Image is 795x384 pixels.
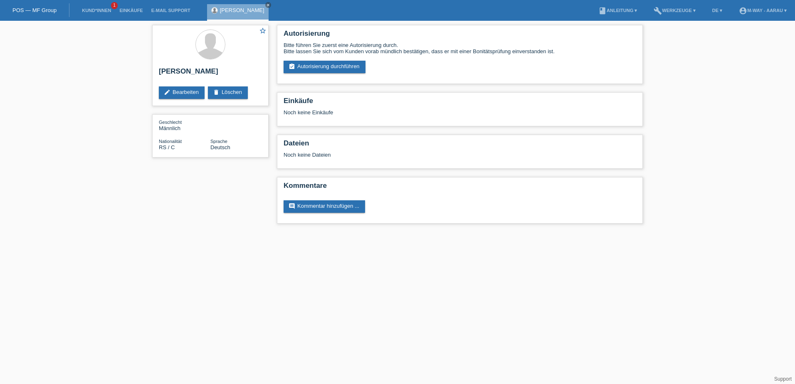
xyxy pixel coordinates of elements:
i: build [654,7,662,15]
i: delete [213,89,220,96]
i: close [266,3,270,7]
a: E-Mail Support [147,8,195,13]
h2: Autorisierung [284,30,636,42]
span: Geschlecht [159,120,182,125]
i: comment [289,203,295,209]
h2: Kommentare [284,182,636,194]
a: [PERSON_NAME] [220,7,264,13]
a: account_circlem-way - Aarau ▾ [735,8,791,13]
i: book [598,7,607,15]
h2: Dateien [284,139,636,152]
a: editBearbeiten [159,86,205,99]
h2: Einkäufe [284,97,636,109]
i: assignment_turned_in [289,63,295,70]
a: POS — MF Group [12,7,57,13]
div: Männlich [159,119,210,131]
div: Bitte führen Sie zuerst eine Autorisierung durch. Bitte lassen Sie sich vom Kunden vorab mündlich... [284,42,636,54]
a: star_border [259,27,267,36]
span: 1 [111,2,118,9]
a: assignment_turned_inAutorisierung durchführen [284,61,365,73]
a: DE ▾ [708,8,726,13]
a: Kund*innen [78,8,115,13]
a: bookAnleitung ▾ [594,8,641,13]
i: star_border [259,27,267,34]
div: Noch keine Einkäufe [284,109,636,122]
i: account_circle [739,7,747,15]
a: commentKommentar hinzufügen ... [284,200,365,213]
span: Deutsch [210,144,230,150]
a: buildWerkzeuge ▾ [649,8,700,13]
span: Serbien / C / 09.12.1998 [159,144,175,150]
a: close [265,2,271,8]
h2: [PERSON_NAME] [159,67,262,80]
a: Einkäufe [115,8,147,13]
i: edit [164,89,170,96]
div: Noch keine Dateien [284,152,538,158]
a: Support [774,376,792,382]
a: deleteLöschen [208,86,248,99]
span: Sprache [210,139,227,144]
span: Nationalität [159,139,182,144]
